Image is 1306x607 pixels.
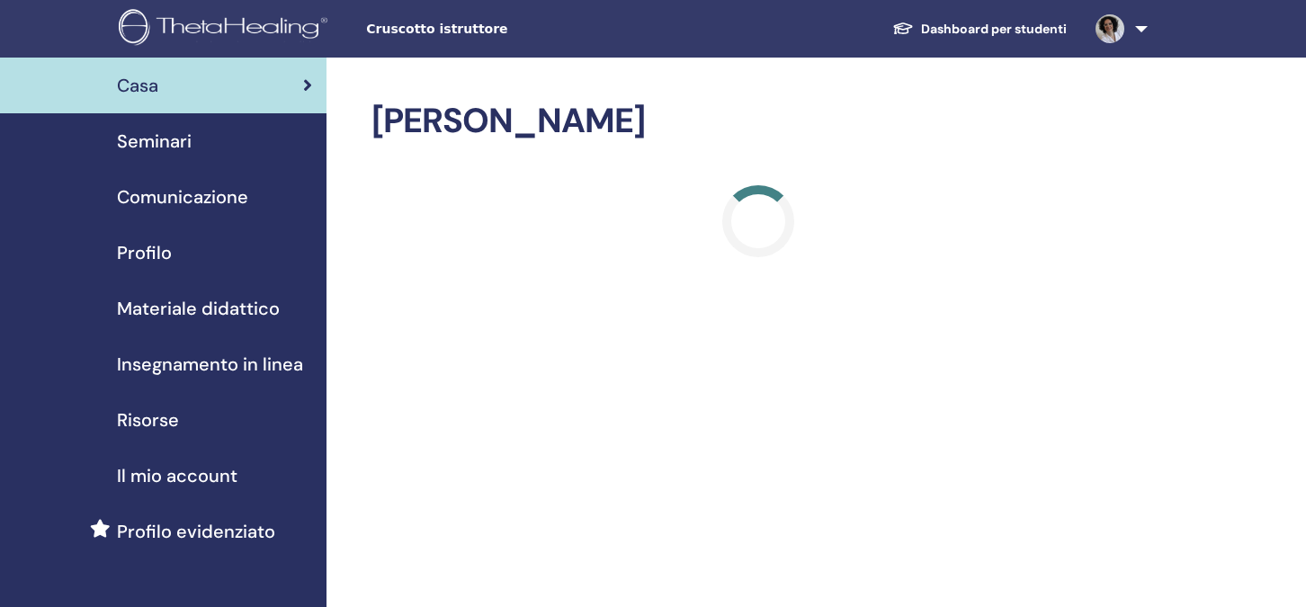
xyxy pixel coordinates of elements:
span: Comunicazione [117,183,248,210]
span: Risorse [117,406,179,433]
img: graduation-cap-white.svg [892,21,914,36]
span: Il mio account [117,462,237,489]
h2: [PERSON_NAME] [371,101,1144,142]
span: Materiale didattico [117,295,280,322]
img: default.jpg [1096,14,1124,43]
span: Seminari [117,128,192,155]
span: Casa [117,72,158,99]
span: Cruscotto istruttore [366,20,636,39]
span: Profilo evidenziato [117,518,275,545]
span: Profilo [117,239,172,266]
img: logo.png [119,9,334,49]
a: Dashboard per studenti [878,13,1081,46]
span: Insegnamento in linea [117,351,303,378]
